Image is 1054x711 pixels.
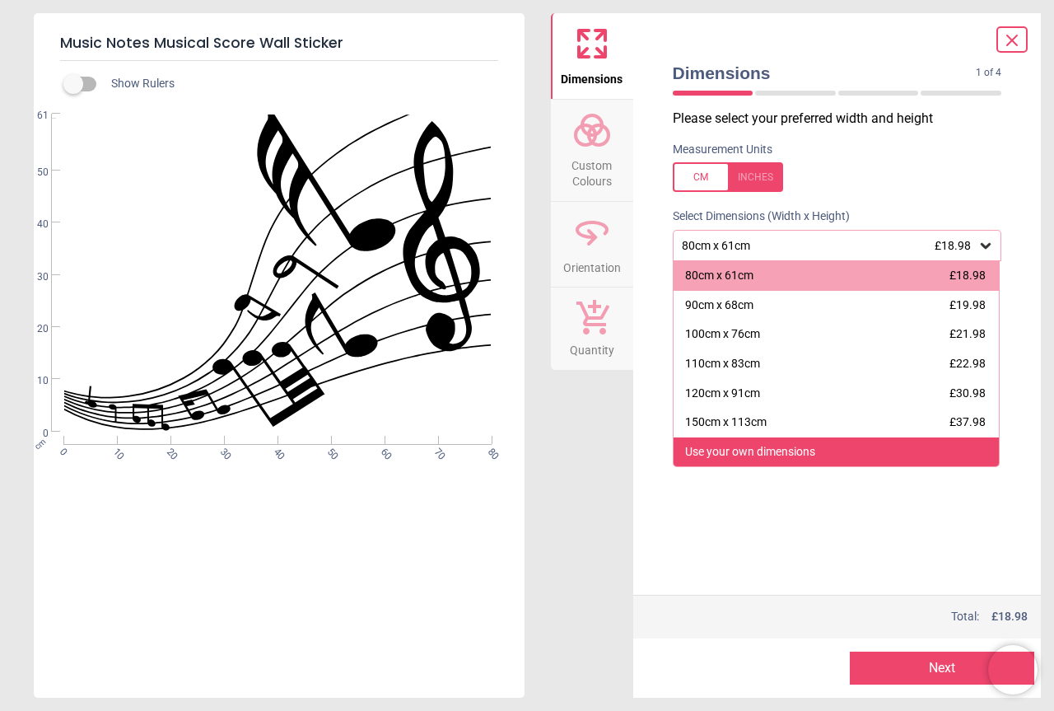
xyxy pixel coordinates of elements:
span: 0 [56,446,67,456]
span: £19.98 [949,298,986,311]
span: £21.98 [949,327,986,340]
span: 80 [485,446,496,456]
h5: Music Notes Musical Score Wall Sticker [60,26,498,61]
span: Orientation [563,252,621,277]
span: 30 [217,446,227,456]
iframe: Brevo live chat [988,645,1038,695]
div: 120cm x 91cm [685,386,760,402]
span: £ [991,609,1028,625]
span: 18.98 [998,610,1028,623]
span: Quantity [570,334,614,359]
span: £18.98 [949,269,986,282]
span: 20 [17,322,49,336]
span: 20 [163,446,174,456]
button: Orientation [551,202,633,288]
div: 100cm x 76cm [685,326,760,343]
span: 61 [17,109,49,123]
span: Dimensions [561,63,623,88]
span: 50 [17,166,49,180]
span: £30.98 [949,386,986,400]
button: Dimensions [551,13,633,99]
div: 110cm x 83cm [685,356,760,372]
div: Use your own dimensions [685,444,815,461]
label: Select Dimensions (Width x Height) [660,208,850,225]
div: 90cm x 68cm [685,297,753,314]
label: Measurement Units [673,142,772,158]
span: 40 [17,218,49,232]
span: 10 [110,446,120,456]
div: 80cm x 61cm [685,268,753,284]
span: £22.98 [949,357,986,370]
span: 50 [324,446,334,456]
span: Dimensions [673,61,977,85]
div: 80cm x 61cm [680,239,978,253]
span: 40 [270,446,281,456]
span: £37.98 [949,415,986,428]
button: Custom Colours [551,100,633,201]
div: Show Rulers [73,74,525,94]
span: 10 [17,374,49,388]
div: Total: [671,609,1028,625]
span: 60 [377,446,388,456]
p: Please select your preferred width and height [673,110,1015,128]
span: 1 of 4 [976,66,1001,80]
span: 30 [17,270,49,284]
button: Quantity [551,288,633,370]
span: cm [32,437,47,451]
span: 70 [431,446,441,456]
button: Next [850,652,1034,685]
div: 150cm x 113cm [685,414,767,431]
span: 0 [17,427,49,441]
span: £18.98 [935,239,971,252]
span: Custom Colours [553,150,632,190]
